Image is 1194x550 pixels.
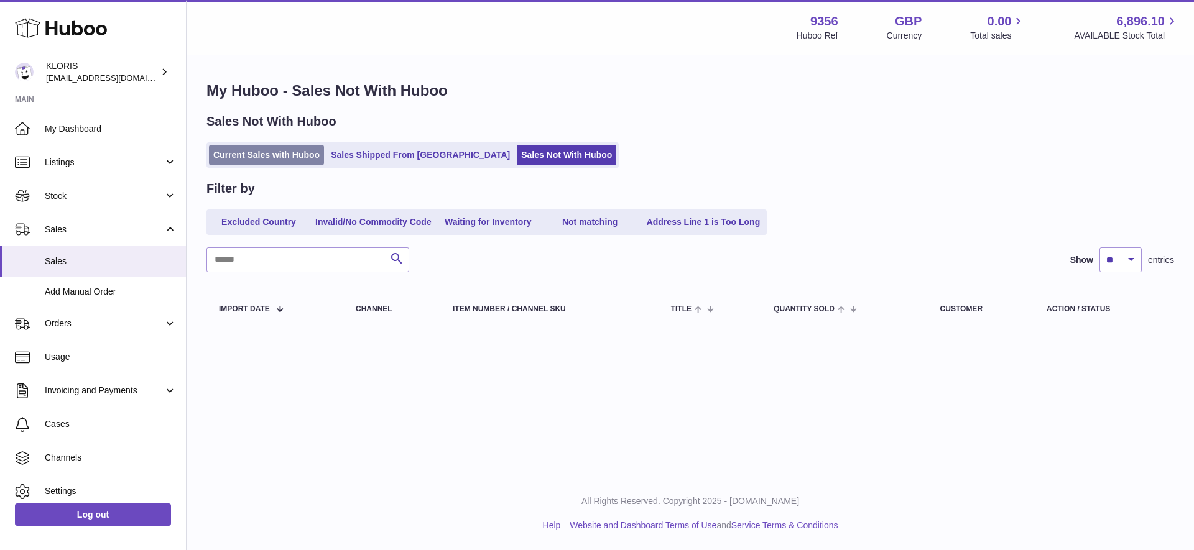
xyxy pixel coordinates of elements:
[46,60,158,84] div: KLORIS
[988,13,1012,30] span: 0.00
[970,13,1025,42] a: 0.00 Total sales
[731,520,838,530] a: Service Terms & Conditions
[453,305,646,313] div: Item Number / Channel SKU
[1047,305,1162,313] div: Action / Status
[438,212,538,232] a: Waiting for Inventory
[517,145,616,165] a: Sales Not With Huboo
[15,63,34,81] img: huboo@kloriscbd.com
[45,286,177,298] span: Add Manual Order
[45,123,177,135] span: My Dashboard
[940,305,1022,313] div: Customer
[1148,254,1174,266] span: entries
[45,418,177,430] span: Cases
[797,30,838,42] div: Huboo Ref
[15,503,171,526] a: Log out
[45,157,164,168] span: Listings
[642,212,765,232] a: Address Line 1 is Too Long
[45,485,177,497] span: Settings
[774,305,835,313] span: Quantity Sold
[810,13,838,30] strong: 9356
[206,113,336,130] h2: Sales Not With Huboo
[45,351,177,363] span: Usage
[1074,30,1179,42] span: AVAILABLE Stock Total
[206,81,1174,101] h1: My Huboo - Sales Not With Huboo
[45,190,164,202] span: Stock
[45,452,177,464] span: Channels
[356,305,428,313] div: Channel
[45,318,164,329] span: Orders
[1070,254,1093,266] label: Show
[671,305,692,313] span: Title
[46,73,183,83] span: [EMAIL_ADDRESS][DOMAIN_NAME]
[1074,13,1179,42] a: 6,896.10 AVAILABLE Stock Total
[565,520,838,531] li: and
[570,520,716,530] a: Website and Dashboard Terms of Use
[209,212,308,232] a: Excluded Country
[206,180,255,197] h2: Filter by
[895,13,922,30] strong: GBP
[197,495,1184,507] p: All Rights Reserved. Copyright 2025 - [DOMAIN_NAME]
[887,30,922,42] div: Currency
[219,305,270,313] span: Import date
[326,145,514,165] a: Sales Shipped From [GEOGRAPHIC_DATA]
[45,255,177,267] span: Sales
[1116,13,1165,30] span: 6,896.10
[45,224,164,236] span: Sales
[45,385,164,396] span: Invoicing and Payments
[540,212,640,232] a: Not matching
[543,520,561,530] a: Help
[970,30,1025,42] span: Total sales
[209,145,324,165] a: Current Sales with Huboo
[311,212,436,232] a: Invalid/No Commodity Code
